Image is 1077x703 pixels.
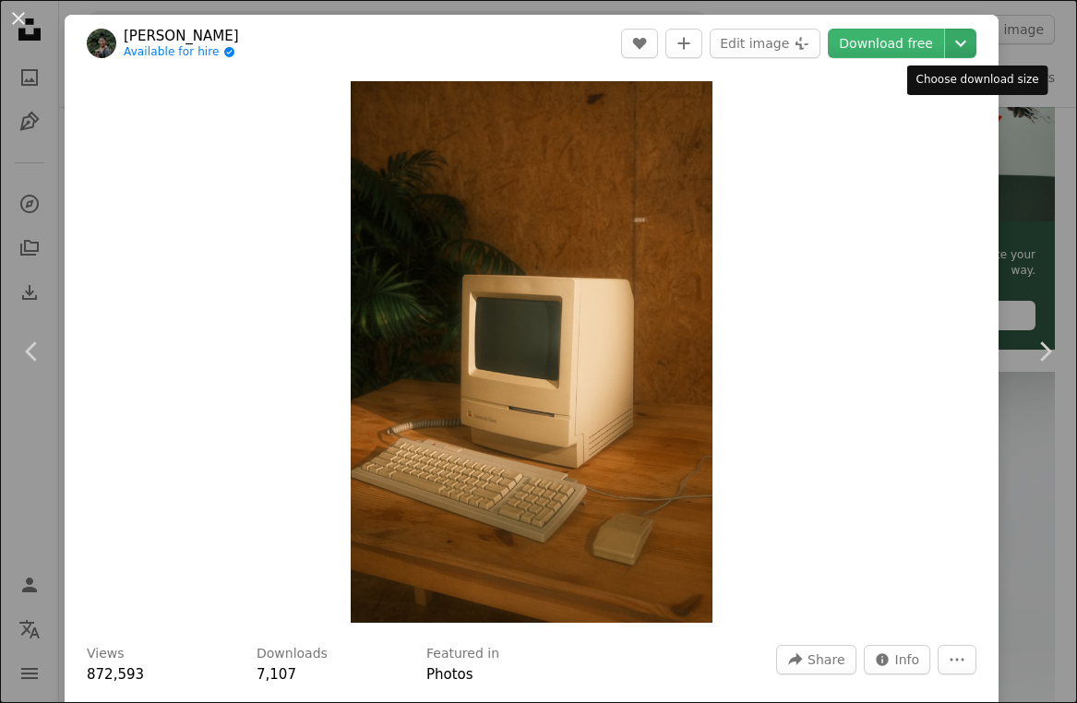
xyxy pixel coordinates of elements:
[124,27,239,45] a: [PERSON_NAME]
[828,29,944,58] a: Download free
[945,29,976,58] button: Choose download size
[808,646,844,673] span: Share
[87,29,116,58] img: Go to Marissa Lewis's profile
[938,645,976,674] button: More Actions
[124,45,239,60] a: Available for hire
[1012,263,1077,440] a: Next
[710,29,820,58] button: Edit image
[257,645,328,663] h3: Downloads
[895,646,920,673] span: Info
[864,645,931,674] button: Stats about this image
[351,81,712,623] button: Zoom in on this image
[87,645,125,663] h3: Views
[665,29,702,58] button: Add to Collection
[907,66,1048,95] div: Choose download size
[351,81,712,623] img: a desktop computer sitting on top of a wooden desk
[776,645,856,674] button: Share this image
[257,666,296,683] span: 7,107
[87,666,144,683] span: 872,593
[621,29,658,58] button: Like
[426,645,499,663] h3: Featured in
[426,666,473,683] a: Photos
